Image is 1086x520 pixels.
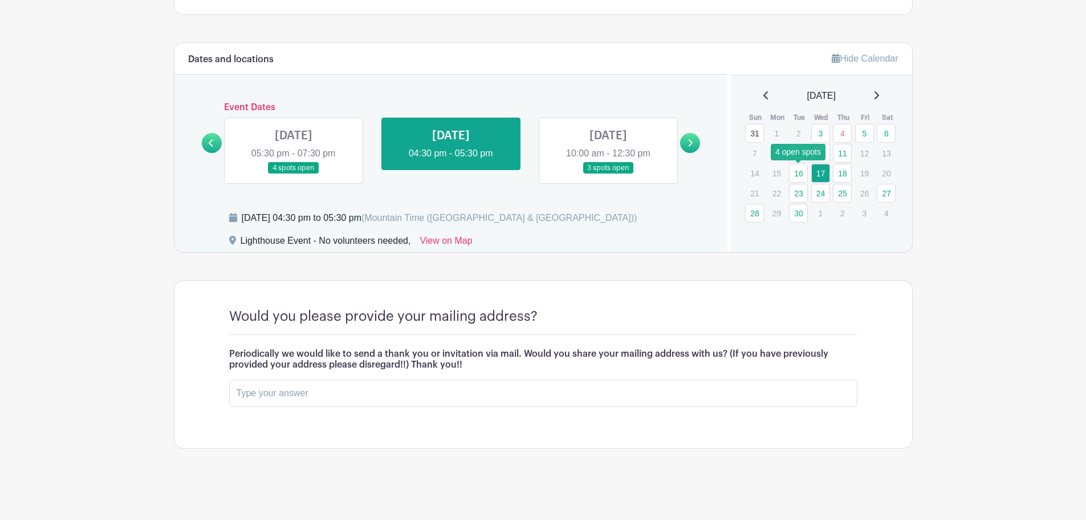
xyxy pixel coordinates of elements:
[877,124,896,143] a: 6
[242,211,637,225] div: [DATE] 04:30 pm to 05:30 pm
[855,124,874,143] a: 5
[855,164,874,182] p: 19
[229,349,857,370] h6: Periodically we would like to send a thank you or invitation via mail. Would you share your maili...
[788,112,811,123] th: Tue
[771,144,825,160] div: 4 open spots
[833,204,852,222] p: 2
[811,204,830,222] p: 1
[188,54,274,65] h6: Dates and locations
[833,184,852,203] a: 25
[811,112,833,123] th: Wed
[811,164,830,183] a: 17
[229,380,857,407] input: Type your answer
[811,124,830,143] a: 3
[855,144,874,162] p: 12
[745,164,764,182] p: 14
[811,184,830,203] a: 24
[855,112,877,123] th: Fri
[420,234,472,252] a: View on Map
[877,144,896,162] p: 13
[789,204,808,223] a: 30
[767,204,786,222] p: 29
[833,164,852,183] a: 18
[745,124,764,143] a: 31
[833,144,852,163] a: 11
[876,112,898,123] th: Sat
[833,124,852,143] a: 4
[361,213,637,223] span: (Mountain Time ([GEOGRAPHIC_DATA] & [GEOGRAPHIC_DATA]))
[855,184,874,202] p: 26
[745,144,764,162] p: 7
[745,204,764,223] a: 28
[789,124,808,142] p: 2
[832,112,855,123] th: Thu
[222,102,681,113] h6: Event Dates
[877,164,896,182] p: 20
[877,204,896,222] p: 4
[745,184,764,202] p: 21
[767,112,789,123] th: Mon
[767,124,786,142] p: 1
[767,144,786,162] p: 8
[855,204,874,222] p: 3
[229,308,538,325] h4: Would you please provide your mailing address?
[807,89,836,103] span: [DATE]
[789,164,808,183] a: 16
[745,112,767,123] th: Sun
[789,184,808,203] a: 23
[767,164,786,182] p: 15
[832,54,898,63] a: Hide Calendar
[767,184,786,202] p: 22
[877,184,896,203] a: 27
[241,234,411,252] div: Lighthouse Event - No volunteers needed,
